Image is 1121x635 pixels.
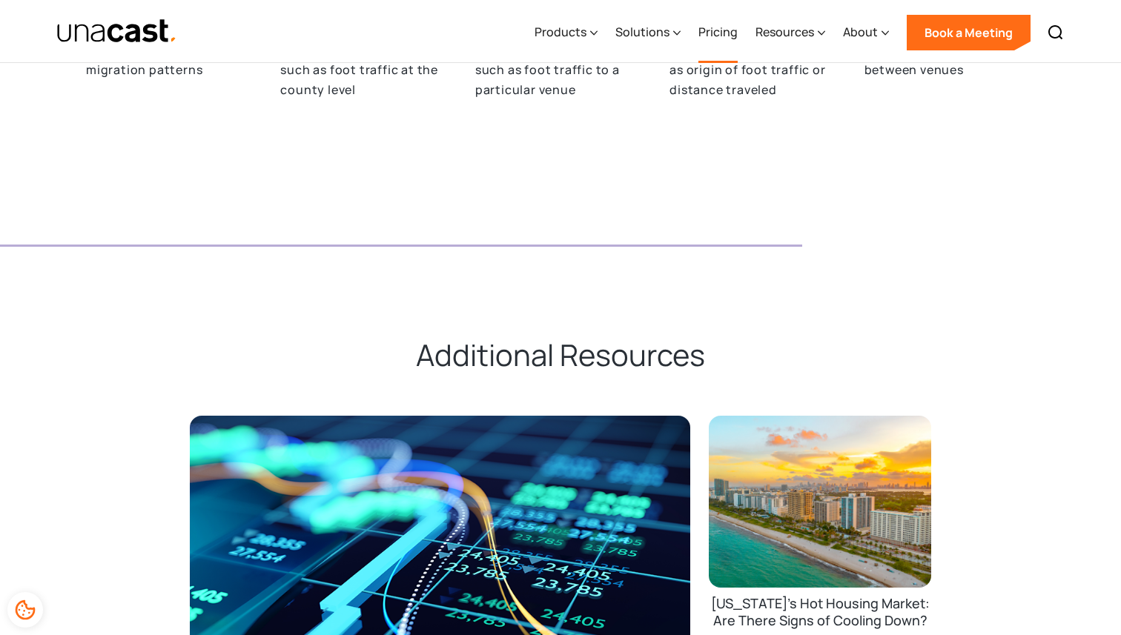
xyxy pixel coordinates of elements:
[669,40,840,99] p: Catchment area data such as origin of foot traffic or distance traveled
[843,23,878,41] div: About
[755,2,825,63] div: Resources
[907,15,1031,50] a: Book a Meeting
[535,23,586,41] div: Products
[698,2,738,63] a: Pricing
[755,23,814,41] div: Resources
[475,40,646,99] p: Micro-level location data such as foot traffic to a particular venue
[615,2,681,63] div: Solutions
[416,336,705,374] h2: Additional Resources
[535,2,598,63] div: Products
[1047,24,1065,41] img: Search icon
[615,23,669,41] div: Solutions
[280,40,451,99] p: Macro-level location data such as foot traffic at the county level
[709,595,931,630] div: [US_STATE]'s Hot Housing Market: Are There Signs of Cooling Down?
[843,2,889,63] div: About
[56,19,177,44] a: home
[7,592,43,628] div: Cookie Preferences
[56,19,177,44] img: Unacast text logo
[709,416,931,587] img: Florida's Hot Housing Market: Are There Signs of Cooling Down?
